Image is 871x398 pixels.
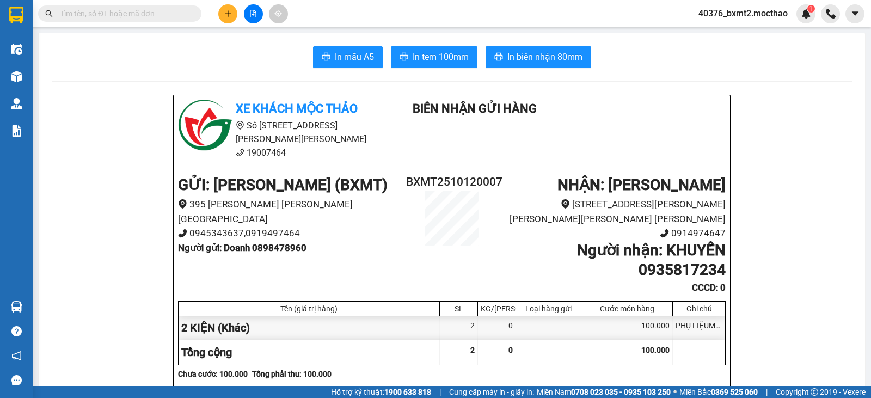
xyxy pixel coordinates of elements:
[507,50,582,64] span: In biên nhận 80mm
[577,241,726,279] b: Người nhận : KHUYẾN 0935817234
[218,4,237,23] button: plus
[537,386,671,398] span: Miền Nam
[660,229,669,238] span: phone
[313,46,383,68] button: printerIn mẫu A5
[766,386,768,398] span: |
[676,304,722,313] div: Ghi chú
[692,282,726,293] b: CCCD : 0
[236,148,244,157] span: phone
[11,125,22,137] img: solution-icon
[641,346,670,354] span: 100.000
[584,304,670,313] div: Cước món hàng
[45,10,53,17] span: search
[384,388,431,396] strong: 1900 633 818
[331,386,431,398] span: Hỗ trợ kỹ thuật:
[178,242,306,253] b: Người gửi : Doanh 0898478960
[11,71,22,82] img: warehouse-icon
[11,326,22,336] span: question-circle
[449,386,534,398] span: Cung cấp máy in - giấy in:
[811,388,818,396] span: copyright
[391,46,477,68] button: printerIn tem 100mm
[478,316,516,340] div: 0
[322,52,330,63] span: printer
[236,121,244,130] span: environment
[801,9,811,19] img: icon-new-feature
[179,316,440,340] div: 2 KIỆN (Khác)
[557,176,726,194] b: NHẬN : [PERSON_NAME]
[224,10,232,17] span: plus
[335,50,374,64] span: In mẫu A5
[679,386,758,398] span: Miền Bắc
[807,5,815,13] sup: 1
[508,346,513,354] span: 0
[561,199,570,209] span: environment
[178,146,381,160] li: 19007464
[11,44,22,55] img: warehouse-icon
[519,304,578,313] div: Loại hàng gửi
[413,50,469,64] span: In tem 100mm
[571,388,671,396] strong: 0708 023 035 - 0935 103 250
[400,52,408,63] span: printer
[581,316,673,340] div: 100.000
[181,304,437,313] div: Tên (giá trị hàng)
[11,351,22,361] span: notification
[443,304,475,313] div: SL
[673,316,725,340] div: PHỤ LIỆUMAY
[481,304,513,313] div: KG/[PERSON_NAME]
[252,370,332,378] b: Tổng phải thu: 100.000
[60,8,188,20] input: Tìm tên, số ĐT hoặc mã đơn
[406,173,498,191] h2: BXMT2510120007
[181,346,232,359] span: Tổng cộng
[845,4,864,23] button: caret-down
[249,10,257,17] span: file-add
[498,197,726,226] li: [STREET_ADDRESS][PERSON_NAME][PERSON_NAME][PERSON_NAME] [PERSON_NAME]
[673,390,677,394] span: ⚪️
[11,98,22,109] img: warehouse-icon
[178,197,406,226] li: 395 [PERSON_NAME] [PERSON_NAME][GEOGRAPHIC_DATA]
[826,9,836,19] img: phone-icon
[470,346,475,354] span: 2
[178,370,248,378] b: Chưa cước : 100.000
[178,100,232,154] img: logo.jpg
[178,176,388,194] b: GỬI : [PERSON_NAME] (BXMT)
[494,52,503,63] span: printer
[269,4,288,23] button: aim
[413,102,537,115] b: Biên Nhận Gửi Hàng
[178,226,406,241] li: 0945343637,0919497464
[850,9,860,19] span: caret-down
[711,388,758,396] strong: 0369 525 060
[9,7,23,23] img: logo-vxr
[11,301,22,313] img: warehouse-icon
[178,119,381,146] li: Số [STREET_ADDRESS][PERSON_NAME][PERSON_NAME]
[809,5,813,13] span: 1
[486,46,591,68] button: printerIn biên nhận 80mm
[236,102,358,115] b: Xe khách Mộc Thảo
[439,386,441,398] span: |
[440,316,478,340] div: 2
[498,226,726,241] li: 0914974647
[690,7,796,20] span: 40376_bxmt2.mocthao
[178,229,187,238] span: phone
[274,10,282,17] span: aim
[178,199,187,209] span: environment
[11,375,22,385] span: message
[244,4,263,23] button: file-add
